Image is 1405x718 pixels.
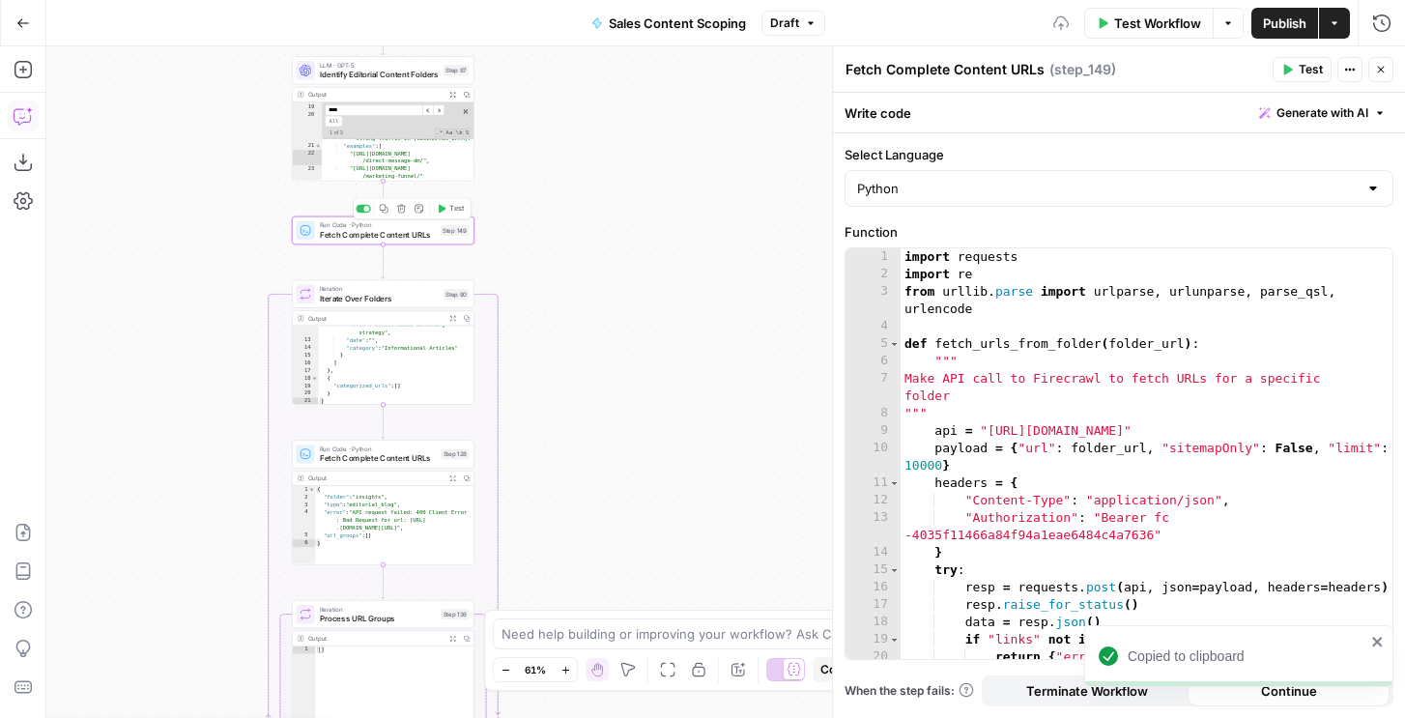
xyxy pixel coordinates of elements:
button: Publish [1251,8,1318,39]
span: Alt-Enter [325,116,342,128]
button: Draft [761,11,825,36]
div: 19 [846,631,901,648]
span: Toggle code folding, rows 15 through 21 [889,561,900,579]
span: Search In Selection [465,129,471,137]
button: Sales Content Scoping [580,8,758,39]
div: Step 128 [441,448,469,459]
span: Whole Word Search [455,129,464,137]
span: Test Workflow [1114,14,1201,33]
div: Copied to clipboard [1128,646,1365,666]
div: 17 [293,367,319,375]
span: Generate with AI [1276,104,1368,122]
div: Output [308,474,443,483]
button: Copy [813,657,857,682]
g: Edge from step_128 to step_136 [382,564,386,598]
span: ( step_149 ) [1049,60,1116,79]
div: 1 [293,486,316,494]
span: LLM · GPT-5 [320,60,439,70]
div: 20 [293,111,322,142]
div: 1 [293,646,316,654]
div: 6 [846,353,901,370]
div: 21 [293,397,319,405]
span: 1 of 3 [325,129,347,137]
span: Toggle code folding, rows 21 through 24 [315,142,322,150]
span: Iteration [320,604,437,614]
g: Edge from step_87 to step_149 [382,181,386,215]
div: 3 [293,502,316,509]
span: Fetch Complete Content URLs [320,452,437,464]
div: 19 [293,383,319,390]
div: IterationIterate Over FoldersStep 90Output "title":"Social media marketing strategy", "date":"", ... [292,280,474,405]
div: Run Code · PythonFetch Complete Content URLsStep 149Test [292,216,474,244]
span: Process URL Groups [320,613,437,624]
div: Step 90 [444,289,470,300]
div: Output [308,634,443,644]
div: 5 [293,531,316,539]
div: 19 [293,104,322,112]
div: 16 [293,359,319,367]
div: 12 [293,321,319,336]
a: When the step fails: [845,682,974,700]
div: 15 [846,561,901,579]
button: Generate with AI [1251,101,1393,126]
span: CaseSensitive Search [444,129,453,137]
span: Toggle code folding, rows 18 through 20 [311,375,318,383]
div: 10 [846,440,901,474]
span: Publish [1263,14,1306,33]
div: 14 [846,544,901,561]
span: Fetch Complete Content URLs [320,229,436,241]
g: Edge from step_149 to step_90 [382,244,386,278]
label: Select Language [845,145,1393,164]
span: Iterate Over Folders [320,292,439,303]
div: 9 [846,422,901,440]
label: Function [845,222,1393,242]
textarea: Fetch Complete Content URLs [846,60,1045,79]
span: ​ [433,104,444,116]
div: 4 [846,318,901,335]
div: Write code [833,93,1405,132]
div: 23 [293,165,322,181]
button: Test Workflow [1084,8,1213,39]
span: Toggle code folding, rows 11 through 14 [889,474,900,492]
div: Output [308,313,443,323]
div: 20 [846,648,901,666]
div: 12 [846,492,901,509]
div: 5 [846,335,901,353]
span: Draft [770,14,799,32]
div: 4 [293,509,316,532]
span: Copy [820,661,849,678]
span: Toggle code folding, rows 19 through 20 [889,631,900,648]
span: Continue [1261,681,1317,701]
div: Output [308,90,443,100]
span: Toggle code folding, rows 1 through 6 [308,486,315,494]
div: 1 [846,248,901,266]
span: Run Code · Python [320,220,436,230]
div: 2 [293,494,316,502]
g: Edge from step_86 to step_87 [382,21,386,55]
g: Edge from step_90 to step_128 [382,405,386,439]
button: close [1371,634,1385,649]
div: 16 [846,579,901,596]
div: 2 [846,266,901,283]
div: Step 87 [444,65,470,75]
span: Toggle code folding, rows 5 through 25 [889,335,900,353]
div: 18 [846,614,901,631]
div: 22 [293,150,322,165]
span: RegExp Search [435,129,444,137]
div: 20 [293,390,319,398]
div: Step 136 [441,609,469,619]
div: 14 [293,344,319,352]
span: Sales Content Scoping [609,14,746,33]
div: 13 [293,336,319,344]
div: 21 [293,142,322,150]
span: ​ [422,104,433,116]
input: Python [857,179,1358,198]
div: 15 [293,352,319,359]
div: 18 [293,375,319,383]
div: Step 149 [441,225,470,236]
div: 6 [293,539,316,547]
div: 13 [846,509,901,544]
div: Run Code · PythonFetch Complete Content URLsStep 128Output{ "folder":"insights", "type":"editoria... [292,440,474,564]
span: 61% [525,662,546,677]
div: 7 [846,370,901,405]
